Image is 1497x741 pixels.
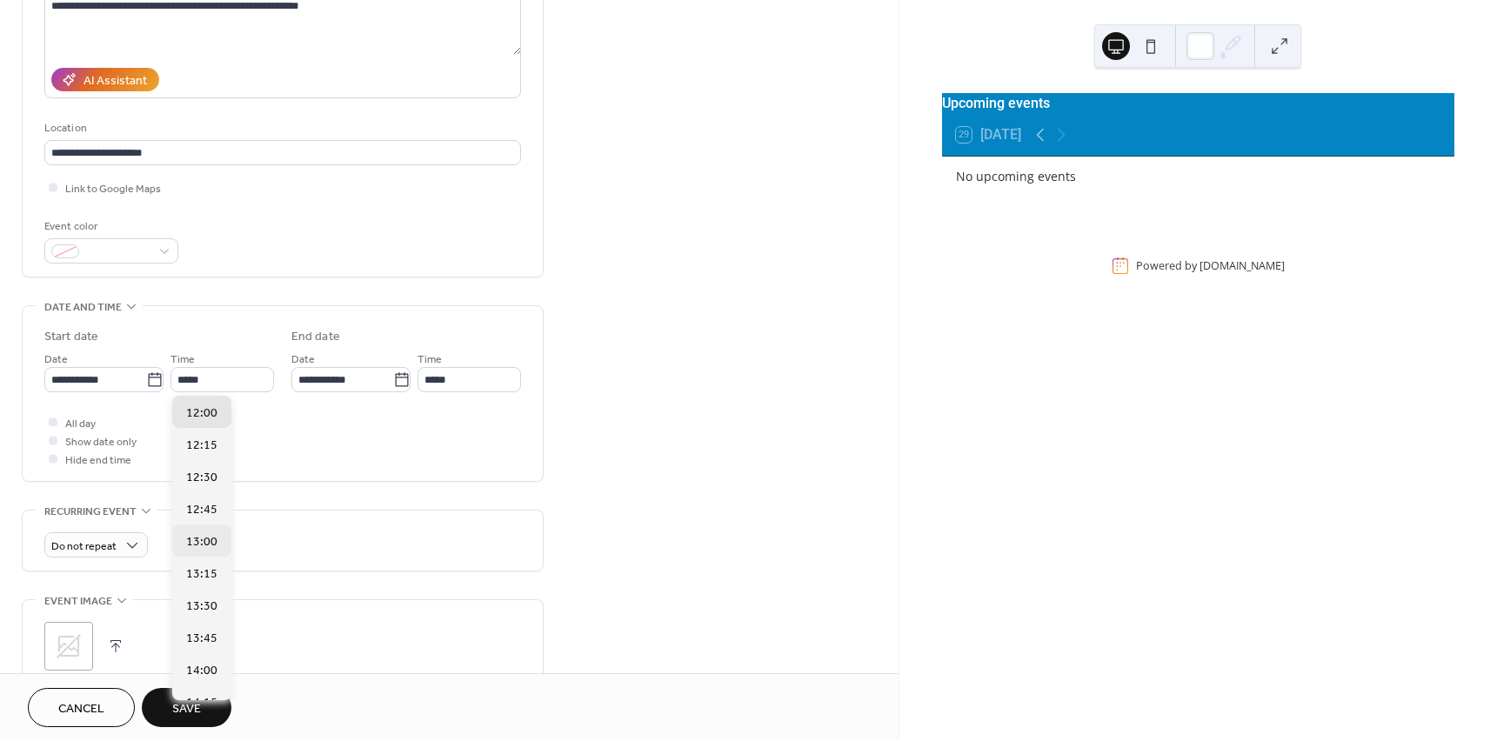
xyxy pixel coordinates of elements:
span: All day [65,415,96,433]
span: Date and time [44,298,122,317]
button: AI Assistant [51,68,159,91]
span: Hide end time [65,451,131,470]
span: Show date only [65,433,137,451]
span: Event image [44,592,112,611]
span: Save [172,700,201,718]
span: Date [291,350,315,369]
button: Save [142,688,231,727]
div: Upcoming events [942,93,1454,114]
span: Cancel [58,700,104,718]
div: No upcoming events [956,167,1440,185]
span: Time [418,350,442,369]
span: Date [44,350,68,369]
div: End date [291,328,340,346]
span: Recurring event [44,503,137,521]
div: Event color [44,217,175,236]
div: Start date [44,328,98,346]
div: ; [44,622,93,671]
span: 12:15 [186,437,217,455]
a: [DOMAIN_NAME] [1200,258,1285,273]
div: Powered by [1136,258,1285,273]
span: 13:45 [186,630,217,648]
span: 12:00 [186,404,217,423]
div: Location [44,119,518,137]
span: 12:30 [186,469,217,487]
span: 12:45 [186,501,217,519]
span: Link to Google Maps [65,180,161,198]
span: Do not repeat [51,537,117,557]
span: Time [170,350,195,369]
button: Cancel [28,688,135,727]
div: AI Assistant [84,72,147,90]
span: 13:30 [186,597,217,616]
span: 14:00 [186,662,217,680]
span: 14:15 [186,694,217,712]
span: 13:00 [186,533,217,551]
span: 13:15 [186,565,217,584]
